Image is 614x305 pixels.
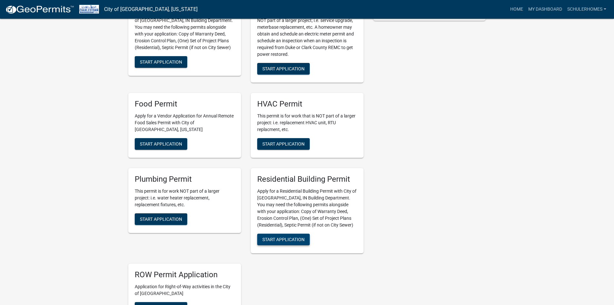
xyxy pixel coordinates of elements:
[526,3,565,15] a: My Dashboard
[79,5,99,14] img: City of Charlestown, Indiana
[257,175,357,184] h5: Residential Building Permit
[257,113,357,133] p: This permit is for work that is NOT part of a larger project: i.e. replacement HVAC unit, RTU rep...
[104,4,198,15] a: City of [GEOGRAPHIC_DATA], [US_STATE]
[135,188,235,208] p: This permit is for work NOT part of a larger project: i.e. water heater replacement, replacement ...
[257,138,310,150] button: Start Application
[140,216,182,221] span: Start Application
[262,141,305,147] span: Start Application
[262,66,305,71] span: Start Application
[135,213,187,225] button: Start Application
[140,141,182,147] span: Start Application
[140,59,182,65] span: Start Application
[135,56,187,68] button: Start Application
[135,138,187,150] button: Start Application
[257,234,310,245] button: Start Application
[135,113,235,133] p: Apply for a Vendor Application for Annual Remote Food Sales Permit with City of [GEOGRAPHIC_DATA]...
[565,3,609,15] a: Schulerhomes
[262,237,305,242] span: Start Application
[257,63,310,75] button: Start Application
[508,3,526,15] a: Home
[135,283,235,297] p: Application for Right-of-Way activities in the City of [GEOGRAPHIC_DATA]
[135,10,235,51] p: Apply for a Commercial Building Permit with City of [GEOGRAPHIC_DATA], IN Building Department. Yo...
[257,188,357,229] p: Apply for a Residential Building Permit with City of [GEOGRAPHIC_DATA], IN Building Department. Y...
[135,175,235,184] h5: Plumbing Permit
[135,99,235,109] h5: Food Permit
[135,270,235,280] h5: ROW Permit Application
[257,10,357,58] p: This application is for electrical projects that are NOT part of a larger project; i.e. service u...
[257,99,357,109] h5: HVAC Permit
